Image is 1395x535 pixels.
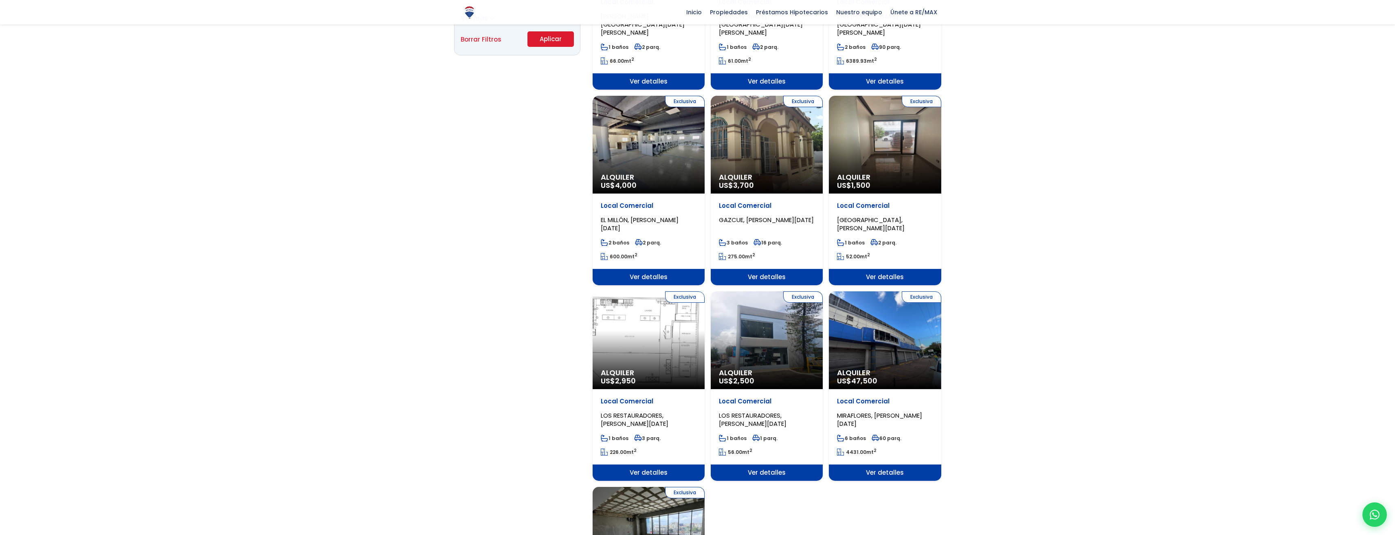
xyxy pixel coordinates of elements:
span: [GEOGRAPHIC_DATA], [PERSON_NAME][DATE] [837,216,905,232]
span: 1 parq. [752,435,778,442]
span: 3 baños [719,239,748,246]
span: Únete a RE/MAX [886,6,941,18]
span: 2 baños [601,239,629,246]
span: 6389.93 [846,57,867,64]
span: Exclusiva [902,96,941,107]
span: Exclusiva [783,291,823,303]
span: 2 parq. [870,239,896,246]
span: 1 baños [719,435,747,442]
span: Ver detalles [829,465,941,481]
span: Exclusiva [783,96,823,107]
p: Local Comercial [837,397,933,405]
span: mt [719,253,755,260]
span: 66.00 [610,57,624,64]
span: Nuestro equipo [832,6,886,18]
span: 47,500 [851,376,877,386]
span: Alquiler [601,173,696,181]
span: Ver detalles [593,465,705,481]
sup: 2 [752,252,755,258]
span: 1 baños [837,239,865,246]
span: Ver detalles [711,465,823,481]
span: Alquiler [837,173,933,181]
sup: 2 [874,56,877,62]
span: 61.00 [728,57,741,64]
span: US$ [601,376,636,386]
span: GAZCUE, [PERSON_NAME][DATE] [719,216,814,224]
span: Exclusiva [665,96,705,107]
span: 4431.00 [846,449,866,456]
sup: 2 [634,447,637,454]
span: Inicio [682,6,706,18]
a: Exclusiva Alquiler US$1,500 Local Comercial [GEOGRAPHIC_DATA], [PERSON_NAME][DATE] 1 baños 2 parq... [829,96,941,285]
span: 1,500 [851,180,870,190]
span: 275.00 [728,253,745,260]
span: US$ [719,180,754,190]
sup: 2 [867,252,870,258]
span: 4,000 [615,180,637,190]
a: Exclusiva Alquiler US$4,000 Local Comercial EL MILLÓN, [PERSON_NAME][DATE] 2 baños 2 parq. 600.00... [593,96,705,285]
span: mt [719,449,752,456]
sup: 2 [748,56,751,62]
span: Alquiler [719,173,815,181]
sup: 2 [749,447,752,454]
span: 2,500 [733,376,754,386]
sup: 2 [874,447,877,454]
span: Propiedades [706,6,752,18]
span: LOS RESTAURADORES, [PERSON_NAME][DATE] [719,411,786,428]
span: Ver detalles [711,269,823,285]
span: Alquiler [719,369,815,377]
span: Exclusiva [902,291,941,303]
span: 600.00 [610,253,627,260]
span: Ver detalles [829,269,941,285]
span: 2,950 [615,376,636,386]
span: LOS RESTAURADORES, [PERSON_NAME][DATE] [601,411,668,428]
span: 52.00 [846,253,860,260]
span: 226.00 [610,449,626,456]
span: mt [601,57,634,64]
button: Aplicar [527,31,574,47]
span: Alquiler [601,369,696,377]
p: Local Comercial [837,202,933,210]
span: Exclusiva [665,291,705,303]
span: US$ [601,180,637,190]
span: 60 parq. [872,435,901,442]
span: Ver detalles [593,73,705,90]
p: Local Comercial [601,397,696,405]
span: mt [719,57,751,64]
span: US$ [837,376,877,386]
span: Ver detalles [829,73,941,90]
span: mt [837,57,877,64]
a: Exclusiva Alquiler US$47,500 Local Comercial MIRAFLORES, [PERSON_NAME][DATE] 6 baños 60 parq. 443... [829,291,941,481]
span: mt [601,253,637,260]
span: 3 parq. [634,435,661,442]
span: mt [601,449,637,456]
span: 2 baños [837,44,866,51]
span: mt [837,253,870,260]
span: 3,700 [733,180,754,190]
span: EL MILLÓN, [PERSON_NAME][DATE] [601,216,679,232]
span: 6 baños [837,435,866,442]
span: MIRAFLORES, [PERSON_NAME][DATE] [837,411,922,428]
span: 2 parq. [635,239,661,246]
span: US$ [837,180,870,190]
span: Exclusiva [665,487,705,498]
span: Préstamos Hipotecarios [752,6,832,18]
sup: 2 [635,252,637,258]
span: Ver detalles [593,269,705,285]
span: 1 baños [719,44,747,51]
span: 16 parq. [754,239,782,246]
p: Local Comercial [719,397,815,405]
img: Logo de REMAX [462,5,477,20]
span: Alquiler [837,369,933,377]
span: 1 baños [601,435,628,442]
a: Exclusiva Alquiler US$2,500 Local Comercial LOS RESTAURADORES, [PERSON_NAME][DATE] 1 baños 1 parq... [711,291,823,481]
a: Borrar Filtros [461,34,501,44]
a: Exclusiva Alquiler US$3,700 Local Comercial GAZCUE, [PERSON_NAME][DATE] 3 baños 16 parq. 275.00mt... [711,96,823,285]
a: Exclusiva Alquiler US$2,950 Local Comercial LOS RESTAURADORES, [PERSON_NAME][DATE] 1 baños 3 parq... [593,291,705,481]
sup: 2 [631,56,634,62]
span: 2 parq. [752,44,778,51]
p: Local Comercial [719,202,815,210]
span: mt [837,449,877,456]
p: Local Comercial [601,202,696,210]
span: 56.00 [728,449,742,456]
